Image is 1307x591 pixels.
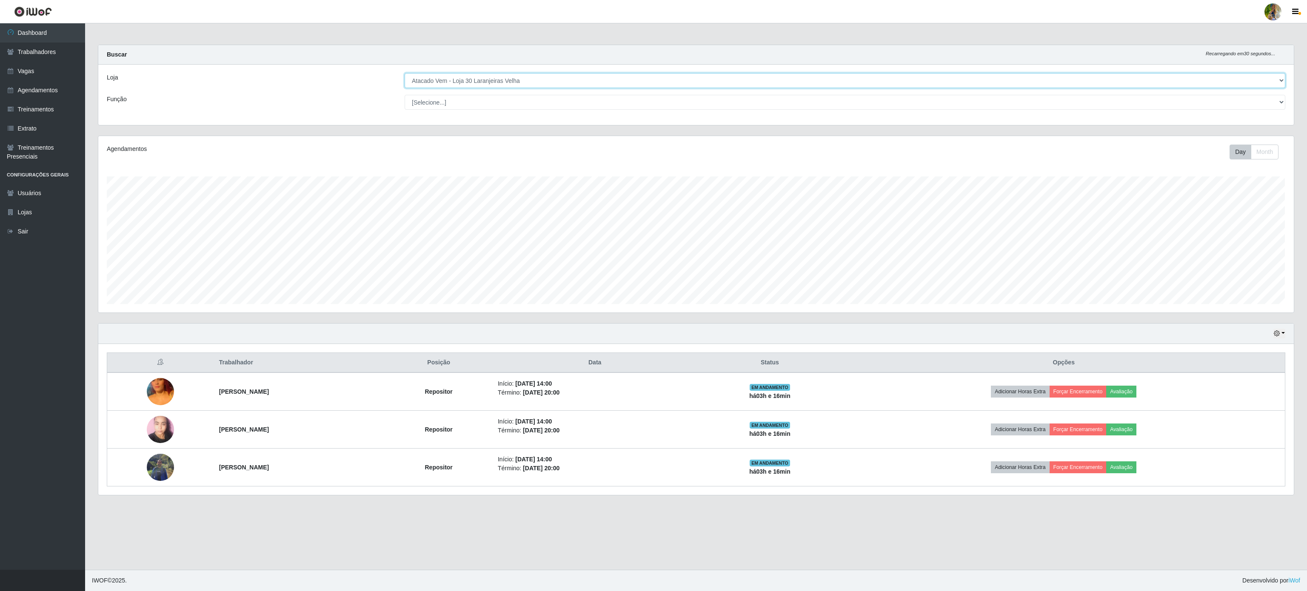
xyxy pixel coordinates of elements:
[107,51,127,58] strong: Buscar
[385,353,493,373] th: Posição
[749,468,790,475] strong: há 03 h e 16 min
[523,427,559,434] time: [DATE] 20:00
[1230,145,1251,159] button: Day
[523,389,559,396] time: [DATE] 20:00
[147,449,174,485] img: 1758041560514.jpeg
[107,145,591,153] div: Agendamentos
[425,464,452,471] strong: Repositor
[523,465,559,472] time: [DATE] 20:00
[1251,145,1278,159] button: Month
[92,576,127,585] span: © 2025 .
[991,461,1049,473] button: Adicionar Horas Extra
[219,464,269,471] strong: [PERSON_NAME]
[219,388,269,395] strong: [PERSON_NAME]
[425,426,452,433] strong: Repositor
[750,384,790,391] span: EM ANDAMENTO
[425,388,452,395] strong: Repositor
[1230,145,1285,159] div: Toolbar with button groups
[147,367,174,416] img: 1750776308901.jpeg
[749,392,790,399] strong: há 03 h e 16 min
[498,455,692,464] li: Início:
[991,423,1049,435] button: Adicionar Horas Extra
[498,388,692,397] li: Término:
[515,418,552,425] time: [DATE] 14:00
[697,353,842,373] th: Status
[1230,145,1278,159] div: First group
[1050,423,1107,435] button: Forçar Encerramento
[92,577,108,584] span: IWOF
[214,353,385,373] th: Trabalhador
[1206,51,1275,56] i: Recarregando em 30 segundos...
[843,353,1285,373] th: Opções
[498,379,692,388] li: Início:
[219,426,269,433] strong: [PERSON_NAME]
[750,460,790,466] span: EM ANDAMENTO
[498,417,692,426] li: Início:
[1106,386,1136,398] button: Avaliação
[1050,386,1107,398] button: Forçar Encerramento
[749,430,790,437] strong: há 03 h e 16 min
[1288,577,1300,584] a: iWof
[1050,461,1107,473] button: Forçar Encerramento
[14,6,52,17] img: CoreUI Logo
[515,380,552,387] time: [DATE] 14:00
[750,422,790,429] span: EM ANDAMENTO
[147,411,174,447] img: 1750798204685.jpeg
[493,353,697,373] th: Data
[498,464,692,473] li: Término:
[107,95,127,104] label: Função
[991,386,1049,398] button: Adicionar Horas Extra
[1106,423,1136,435] button: Avaliação
[1242,576,1300,585] span: Desenvolvido por
[1106,461,1136,473] button: Avaliação
[498,426,692,435] li: Término:
[107,73,118,82] label: Loja
[515,456,552,463] time: [DATE] 14:00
